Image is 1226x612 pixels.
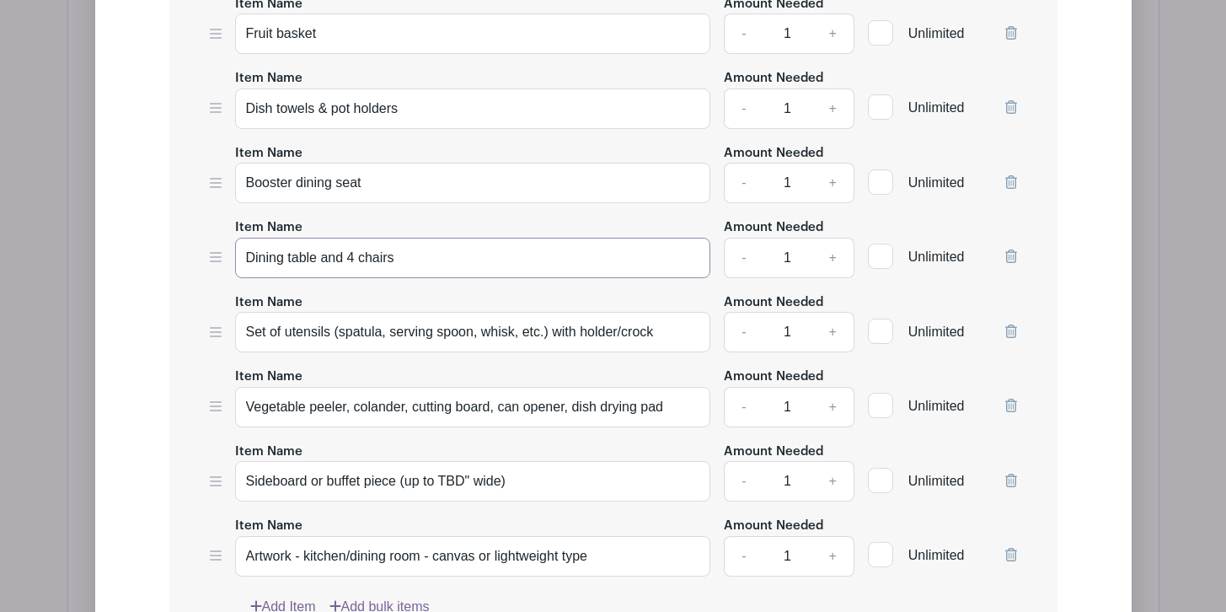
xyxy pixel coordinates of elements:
label: Amount Needed [724,293,823,313]
span: Unlimited [908,548,965,562]
a: - [724,387,763,427]
label: Item Name [235,368,302,387]
label: Item Name [235,144,302,164]
span: Unlimited [908,474,965,488]
span: Unlimited [908,175,965,190]
label: Amount Needed [724,218,823,238]
input: e.g. Snacks or Check-in Attendees [235,461,711,502]
a: + [811,461,854,502]
a: + [811,89,854,129]
span: Unlimited [908,100,965,115]
input: e.g. Snacks or Check-in Attendees [235,312,711,352]
a: - [724,536,763,577]
label: Item Name [235,69,302,89]
a: + [811,536,854,577]
label: Amount Needed [724,517,823,536]
label: Amount Needed [724,443,823,462]
label: Amount Needed [724,144,823,164]
a: - [724,89,763,129]
label: Item Name [235,517,302,536]
a: + [811,163,854,203]
span: Unlimited [908,325,965,339]
input: e.g. Snacks or Check-in Attendees [235,89,711,129]
a: + [811,238,854,278]
label: Item Name [235,218,302,238]
span: Unlimited [908,399,965,413]
span: Unlimited [908,250,965,264]
a: + [811,387,854,427]
input: e.g. Snacks or Check-in Attendees [235,238,711,278]
label: Item Name [235,293,302,313]
input: e.g. Snacks or Check-in Attendees [235,13,711,54]
a: - [724,461,763,502]
input: e.g. Snacks or Check-in Attendees [235,163,711,203]
a: - [724,163,763,203]
label: Item Name [235,443,302,462]
label: Amount Needed [724,368,823,387]
a: + [811,13,854,54]
a: - [724,13,763,54]
a: + [811,312,854,352]
span: Unlimited [908,26,965,40]
a: - [724,312,763,352]
input: e.g. Snacks or Check-in Attendees [235,536,711,577]
a: - [724,238,763,278]
label: Amount Needed [724,69,823,89]
input: e.g. Snacks or Check-in Attendees [235,387,711,427]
